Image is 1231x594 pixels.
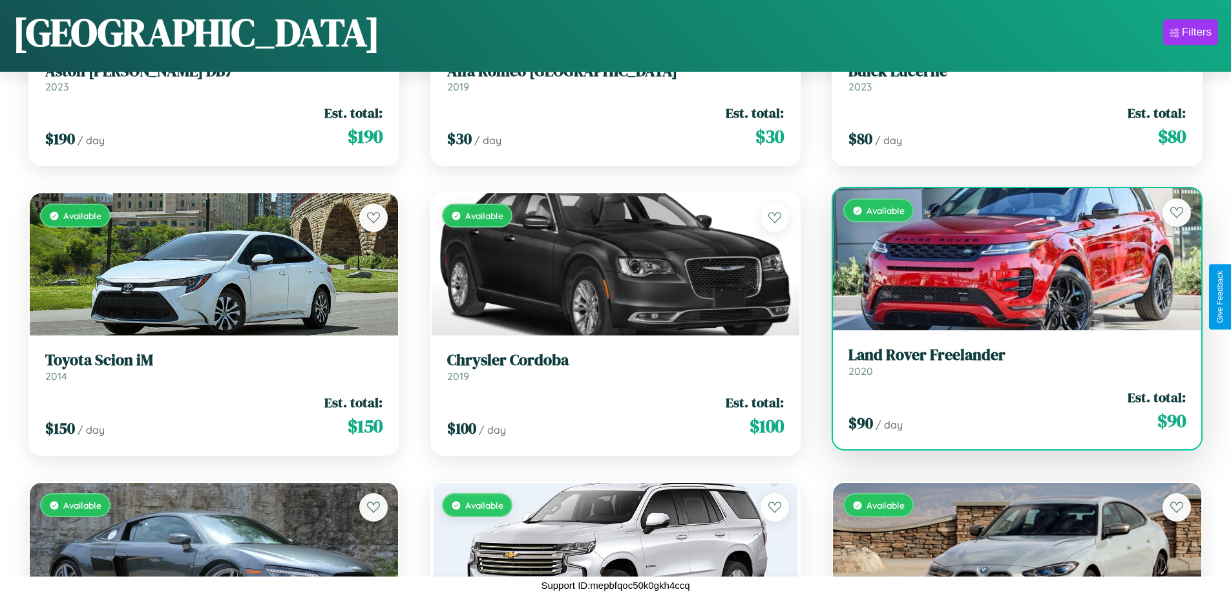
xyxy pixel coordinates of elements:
h3: Toyota Scion iM [45,351,383,370]
span: Available [465,500,503,511]
span: $ 150 [348,413,383,439]
a: Toyota Scion iM2014 [45,351,383,383]
span: $ 100 [447,418,476,439]
span: $ 150 [45,418,75,439]
span: Available [63,210,101,221]
span: 2023 [45,80,68,93]
h3: Chrysler Cordoba [447,351,784,370]
p: Support ID: mepbfqoc50k0gkh4ccq [541,577,689,594]
span: Est. total: [726,393,784,412]
h1: [GEOGRAPHIC_DATA] [13,6,380,59]
a: Land Rover Freelander2020 [848,346,1186,377]
span: / day [875,134,902,147]
span: $ 80 [848,128,872,149]
h3: Alfa Romeo [GEOGRAPHIC_DATA] [447,62,784,81]
span: / day [876,418,903,431]
h3: Aston [PERSON_NAME] DB7 [45,62,383,81]
h3: Land Rover Freelander [848,346,1186,365]
span: Available [867,205,905,216]
a: Buick Lucerne2023 [848,62,1186,94]
span: Est. total: [1128,103,1186,122]
a: Aston [PERSON_NAME] DB72023 [45,62,383,94]
span: $ 30 [755,123,784,149]
a: Alfa Romeo [GEOGRAPHIC_DATA]2019 [447,62,784,94]
span: 2019 [447,80,469,93]
span: Available [63,500,101,511]
span: $ 190 [45,128,75,149]
span: / day [479,423,506,436]
span: Est. total: [324,103,383,122]
span: 2019 [447,370,469,383]
a: Chrysler Cordoba2019 [447,351,784,383]
span: $ 190 [348,123,383,149]
span: Available [465,210,503,221]
span: 2020 [848,365,873,377]
span: $ 100 [750,413,784,439]
span: Est. total: [726,103,784,122]
span: Est. total: [1128,388,1186,407]
span: $ 30 [447,128,472,149]
span: / day [78,134,105,147]
div: Give Feedback [1215,271,1225,323]
div: Filters [1182,26,1212,39]
span: $ 90 [848,412,873,434]
span: Est. total: [324,393,383,412]
span: / day [474,134,501,147]
button: Filters [1163,19,1218,45]
span: $ 90 [1157,408,1186,434]
span: Available [867,500,905,511]
span: / day [78,423,105,436]
span: $ 80 [1158,123,1186,149]
span: 2014 [45,370,67,383]
span: 2023 [848,80,872,93]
